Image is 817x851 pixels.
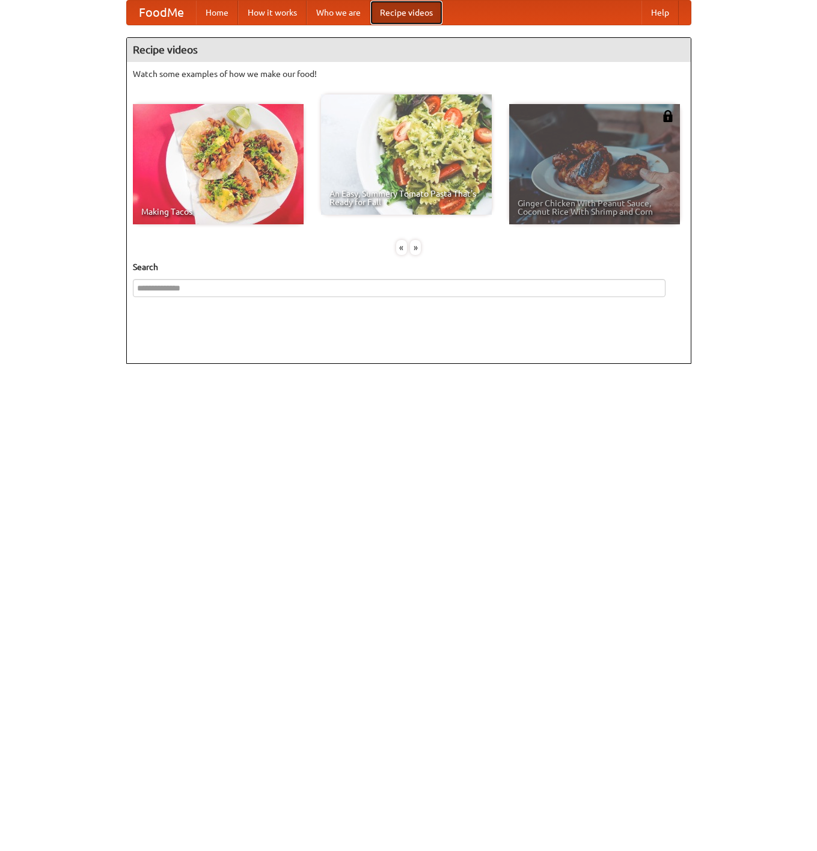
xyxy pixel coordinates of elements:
span: Making Tacos [141,207,295,216]
a: Who we are [307,1,370,25]
h5: Search [133,261,685,273]
div: » [410,240,421,255]
a: An Easy, Summery Tomato Pasta That's Ready for Fall [321,94,492,215]
div: « [396,240,407,255]
img: 483408.png [662,110,674,122]
p: Watch some examples of how we make our food! [133,68,685,80]
a: Recipe videos [370,1,442,25]
a: FoodMe [127,1,196,25]
a: Making Tacos [133,104,304,224]
h4: Recipe videos [127,38,691,62]
span: An Easy, Summery Tomato Pasta That's Ready for Fall [329,189,483,206]
a: How it works [238,1,307,25]
a: Home [196,1,238,25]
a: Help [641,1,679,25]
